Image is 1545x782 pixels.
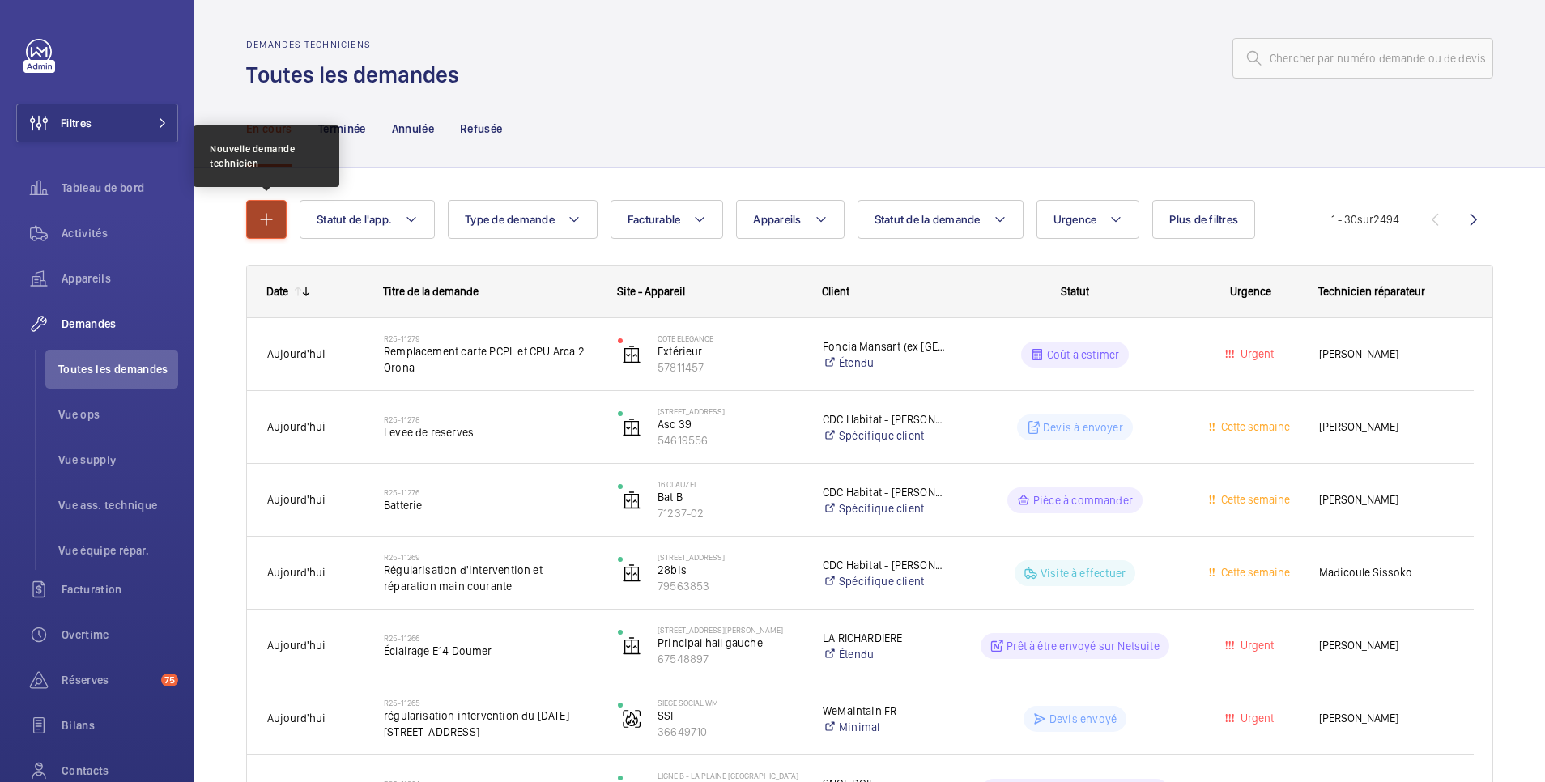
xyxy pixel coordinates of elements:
[617,285,685,298] span: Site - Appareil
[823,703,947,719] p: WeMaintain FR
[658,552,802,562] p: [STREET_ADDRESS]
[858,200,1024,239] button: Statut de la demande
[62,581,178,597] span: Facturation
[58,361,178,377] span: Toutes les demandes
[62,270,178,287] span: Appareils
[753,213,801,226] span: Appareils
[267,347,326,360] span: Aujourd'hui
[658,432,802,448] p: 54619556
[1237,347,1274,360] span: Urgent
[384,698,597,708] h2: R25-11265
[658,625,802,635] p: [STREET_ADDRESS][PERSON_NAME]
[62,627,178,643] span: Overtime
[62,672,155,688] span: Réserves
[1033,492,1133,508] p: Pièce à commander
[822,285,849,298] span: Client
[246,60,469,90] h1: Toutes les demandes
[658,562,802,578] p: 28bis
[658,334,802,343] p: COTE ELEGANCE
[267,420,326,433] span: Aujourd'hui
[62,717,178,733] span: Bilans
[300,200,435,239] button: Statut de l'app.
[1036,200,1140,239] button: Urgence
[1232,38,1493,79] input: Chercher par numéro demande ou de devis
[62,180,178,196] span: Tableau de bord
[658,406,802,416] p: [STREET_ADDRESS]
[611,200,724,239] button: Facturable
[622,636,641,656] img: elevator.svg
[1049,711,1117,727] p: Devis envoyé
[246,121,292,137] p: En cours
[736,200,844,239] button: Appareils
[62,763,178,779] span: Contacts
[460,121,502,137] p: Refusée
[1061,285,1089,298] span: Statut
[1319,491,1453,509] span: [PERSON_NAME]
[161,674,178,686] span: 75
[1237,712,1274,725] span: Urgent
[823,557,947,573] p: CDC Habitat - [PERSON_NAME]
[384,414,597,424] h2: R25-11278
[384,552,597,562] h2: R25-11269
[658,708,802,724] p: SSI
[58,406,178,423] span: Vue ops
[384,424,597,440] span: Levee de reserves
[622,491,641,510] img: elevator.svg
[658,489,802,505] p: Bat B
[658,479,802,489] p: 16 CLAUZEL
[1041,565,1126,581] p: Visite à effectuer
[317,213,392,226] span: Statut de l'app.
[210,142,323,171] div: Nouvelle demande technicien
[823,355,947,371] a: Étendu
[392,121,434,137] p: Annulée
[61,115,92,131] span: Filtres
[658,578,802,594] p: 79563853
[58,497,178,513] span: Vue ass. technique
[246,39,469,50] h2: Demandes techniciens
[658,505,802,521] p: 71237-02
[1218,566,1290,579] span: Cette semaine
[318,121,366,137] p: Terminée
[267,566,326,579] span: Aujourd'hui
[1319,418,1453,436] span: [PERSON_NAME]
[58,452,178,468] span: Vue supply
[823,338,947,355] p: Foncia Mansart (ex [GEOGRAPHIC_DATA])
[1043,419,1123,436] p: Devis à envoyer
[658,771,802,780] p: Ligne B - La Plaine [GEOGRAPHIC_DATA]
[658,416,802,432] p: Asc 39
[1169,213,1238,226] span: Plus de filtres
[823,646,947,662] a: Étendu
[383,285,479,298] span: Titre de la demande
[1237,639,1274,652] span: Urgent
[1230,285,1271,298] span: Urgence
[62,316,178,332] span: Demandes
[823,411,947,427] p: CDC Habitat - [PERSON_NAME]
[1047,346,1120,363] p: Coût à estimer
[823,484,947,500] p: CDC Habitat - [PERSON_NAME]
[62,225,178,241] span: Activités
[823,500,947,516] a: Spécifique client
[1357,213,1373,226] span: sur
[622,563,641,583] img: elevator.svg
[384,334,597,343] h2: R25-11279
[1331,214,1399,225] span: 1 - 30 2494
[658,698,802,708] p: Siège social WM
[658,359,802,376] p: 57811457
[628,213,681,226] span: Facturable
[1319,345,1453,363] span: [PERSON_NAME]
[384,633,597,643] h2: R25-11266
[384,343,597,376] span: Remplacement carte PCPL et CPU Arca 2 Orona
[658,343,802,359] p: Extérieur
[1319,709,1453,728] span: [PERSON_NAME]
[622,418,641,437] img: elevator.svg
[1007,638,1160,654] p: Prêt à être envoyé sur Netsuite
[267,639,326,652] span: Aujourd'hui
[384,487,597,497] h2: R25-11276
[384,643,597,659] span: Éclairage E14 Doumer
[384,708,597,740] span: régularisation intervention du [DATE] [STREET_ADDRESS]
[267,712,326,725] span: Aujourd'hui
[823,573,947,589] a: Spécifique client
[384,562,597,594] span: Régularisation d'intervention et réparation main courante
[266,285,288,298] div: Date
[384,497,597,513] span: Batterie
